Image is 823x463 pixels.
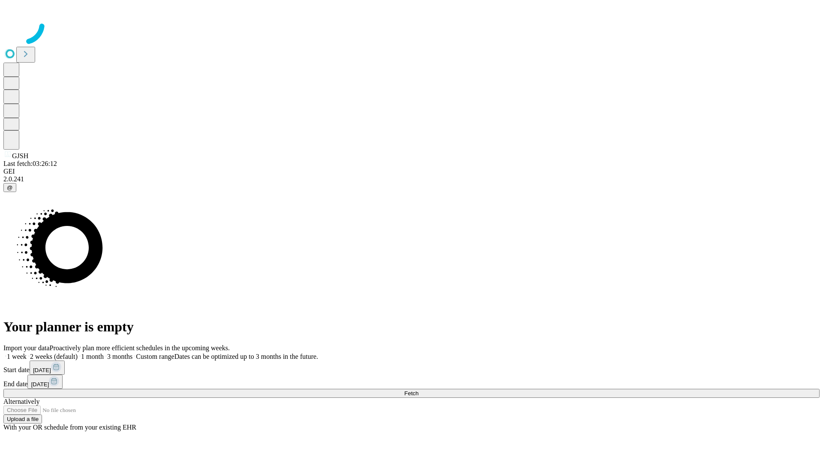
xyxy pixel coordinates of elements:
[81,353,104,360] span: 1 month
[136,353,174,360] span: Custom range
[27,375,63,389] button: [DATE]
[3,389,820,398] button: Fetch
[3,424,136,431] span: With your OR schedule from your existing EHR
[3,175,820,183] div: 2.0.241
[7,353,27,360] span: 1 week
[7,184,13,191] span: @
[3,398,39,405] span: Alternatively
[33,367,51,373] span: [DATE]
[31,381,49,388] span: [DATE]
[30,361,65,375] button: [DATE]
[3,183,16,192] button: @
[3,415,42,424] button: Upload a file
[30,353,78,360] span: 2 weeks (default)
[107,353,132,360] span: 3 months
[3,361,820,375] div: Start date
[3,319,820,335] h1: Your planner is empty
[3,375,820,389] div: End date
[404,390,418,397] span: Fetch
[3,344,50,352] span: Import your data
[12,152,28,159] span: GJSH
[174,353,318,360] span: Dates can be optimized up to 3 months in the future.
[3,168,820,175] div: GEI
[3,160,57,167] span: Last fetch: 03:26:12
[50,344,230,352] span: Proactively plan more efficient schedules in the upcoming weeks.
